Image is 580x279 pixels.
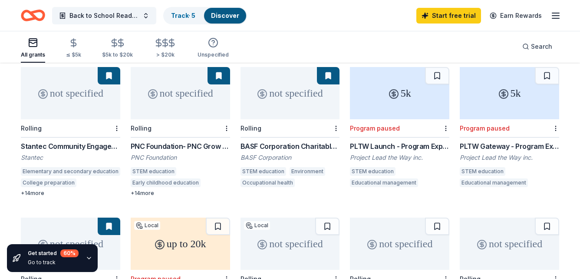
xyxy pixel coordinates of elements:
[460,67,559,190] a: 5kProgram pausedPLTW Gateway - Program Expansion (Design Conveyer Systems)Project Lead the Way in...
[131,190,230,197] div: + 14 more
[171,12,195,19] a: Track· 5
[241,218,340,270] div: not specified
[241,67,340,190] a: not specifiedRollingBASF Corporation Charitable ContributionsBASF CorporationSTEM educationEnviro...
[163,7,247,24] button: Track· 5Discover
[350,124,400,132] div: Program paused
[21,218,120,270] div: not specified
[154,34,177,63] button: > $20k
[460,167,505,176] div: STEM education
[350,178,418,187] div: Educational management
[28,259,79,266] div: Go to track
[515,38,559,55] button: Search
[350,167,395,176] div: STEM education
[52,7,156,24] button: Back to School Readiness Boot Camp
[131,67,230,197] a: not specifiedRollingPNC Foundation- PNC Grow Up GreatPNC FoundationSTEM educationEarly childhood ...
[460,67,559,119] div: 5k
[21,51,45,58] div: All grants
[21,67,120,197] a: not specifiedRollingStantec Community Engagement GrantStantecElementary and secondary educationCo...
[21,190,120,197] div: + 14 more
[131,218,230,270] div: up to 20k
[66,51,81,58] div: ≤ $5k
[241,67,340,119] div: not specified
[241,167,286,176] div: STEM education
[21,141,120,151] div: Stantec Community Engagement Grant
[21,34,45,63] button: All grants
[131,141,230,151] div: PNC Foundation- PNC Grow Up Great
[244,221,270,230] div: Local
[102,34,133,63] button: $5k to $20k
[134,221,160,230] div: Local
[131,167,176,176] div: STEM education
[241,124,261,132] div: Rolling
[66,34,81,63] button: ≤ $5k
[460,141,559,151] div: PLTW Gateway - Program Expansion (Design Conveyer Systems)
[21,67,120,119] div: not specified
[198,51,229,58] div: Unspecified
[350,67,449,190] a: 5kProgram pausedPLTW Launch - Program Expansion (Design Conveyer Systems)Project Lead the Way inc...
[241,153,340,162] div: BASF Corporation
[350,67,449,119] div: 5k
[198,34,229,63] button: Unspecified
[21,124,42,132] div: Rolling
[241,141,340,151] div: BASF Corporation Charitable Contributions
[460,153,559,162] div: Project Lead the Way inc.
[21,153,120,162] div: Stantec
[531,41,552,52] span: Search
[350,141,449,151] div: PLTW Launch - Program Expansion (Design Conveyer Systems)
[241,178,295,187] div: Occupational health
[484,8,547,24] a: Earn Rewards
[460,124,510,132] div: Program paused
[350,153,449,162] div: Project Lead the Way inc.
[60,249,79,257] div: 60 %
[350,218,449,270] div: not specified
[21,5,45,26] a: Home
[416,8,481,24] a: Start free trial
[131,124,152,132] div: Rolling
[21,178,76,187] div: College preparation
[28,249,79,257] div: Get started
[460,178,528,187] div: Educational management
[69,10,139,21] span: Back to School Readiness Boot Camp
[290,167,325,176] div: Environment
[21,167,120,176] div: Elementary and secondary education
[154,51,177,58] div: > $20k
[460,218,559,270] div: not specified
[102,51,133,58] div: $5k to $20k
[131,67,230,119] div: not specified
[131,153,230,162] div: PNC Foundation
[211,12,239,19] a: Discover
[131,178,201,187] div: Early childhood education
